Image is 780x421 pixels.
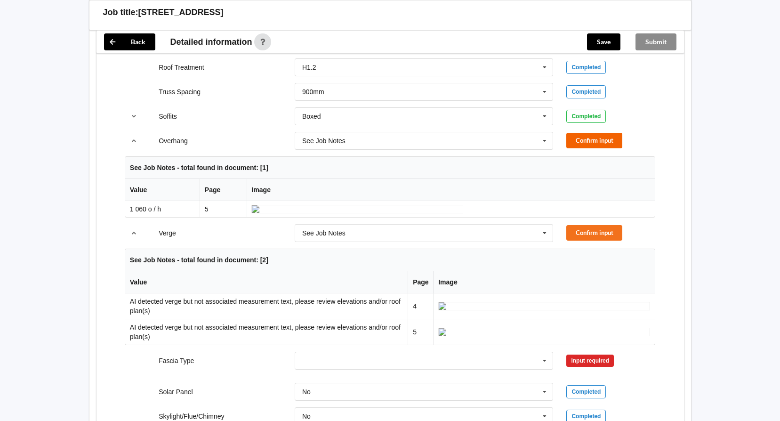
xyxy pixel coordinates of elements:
td: 1 060 o / h [125,201,200,217]
td: 5 [200,201,247,217]
td: AI detected verge but not associated measurement text, please review elevations and/or roof plan(s) [125,293,408,319]
div: See Job Notes [302,138,346,144]
label: Verge [159,229,176,237]
div: No [302,413,311,420]
label: Roof Treatment [159,64,204,71]
div: No [302,389,311,395]
th: Page [200,179,247,201]
label: Truss Spacing [159,88,201,96]
button: reference-toggle [125,225,143,242]
th: See Job Notes - total found in document: [2] [125,249,655,271]
td: 4 [408,293,433,319]
img: ai_input-page5-Overhang-0-0.jpeg [251,205,463,213]
h3: [STREET_ADDRESS] [138,7,224,18]
th: Value [125,179,200,201]
th: Image [433,271,655,293]
img: ai_input-page4-Verge-c0.jpeg [438,302,650,310]
label: Solar Panel [159,388,193,396]
button: Confirm input [566,225,622,241]
span: Detailed information [170,38,252,46]
td: 5 [408,319,433,345]
div: Completed [566,85,606,98]
div: Completed [566,385,606,398]
label: Fascia Type [159,357,194,364]
button: Back [104,33,155,50]
button: reference-toggle [125,132,143,149]
button: Confirm input [566,133,622,148]
div: Completed [566,61,606,74]
th: See Job Notes - total found in document: [1] [125,157,655,179]
label: Soffits [159,113,177,120]
div: 900mm [302,89,324,95]
h3: Job title: [103,7,138,18]
div: See Job Notes [302,230,346,236]
th: Value [125,271,408,293]
div: Boxed [302,113,321,120]
button: Save [587,33,620,50]
label: Skylight/Flue/Chimney [159,413,224,420]
img: ai_input-page5-Verge-c1.jpeg [438,328,650,336]
td: AI detected verge but not associated measurement text, please review elevations and/or roof plan(s) [125,319,408,345]
th: Image [247,179,655,201]
div: Completed [566,110,606,123]
label: Overhang [159,137,187,145]
div: H1.2 [302,64,316,71]
div: Input required [566,355,614,367]
button: reference-toggle [125,108,143,125]
th: Page [408,271,433,293]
